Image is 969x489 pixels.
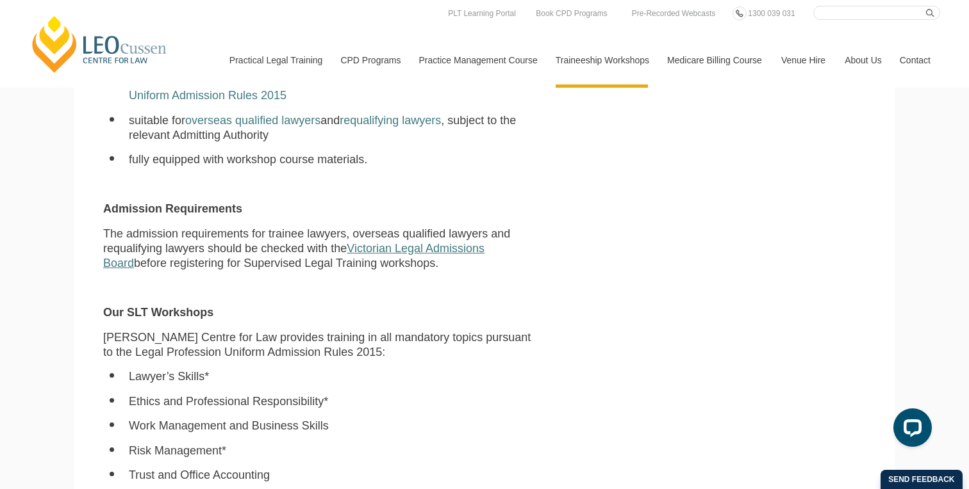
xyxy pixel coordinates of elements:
[331,33,409,88] a: CPD Programs
[129,369,540,384] li: Lawyer’s Skills*
[129,113,540,143] li: suitable for and , subject to the relevant Admitting Authority
[129,152,540,167] li: fully equipped with workshop course materials.
[533,6,610,20] a: Book CPD Programs
[220,33,331,88] a: Practical Legal Training
[745,6,798,20] a: 1300 039 031
[29,14,170,74] a: [PERSON_NAME] Centre for Law
[103,202,242,215] strong: Admission Requirements
[629,6,719,20] a: Pre-Recorded Webcasts
[883,403,937,457] iframe: LiveChat chat widget
[445,6,519,20] a: PLT Learning Portal
[410,33,546,88] a: Practice Management Course
[748,9,795,18] span: 1300 039 031
[129,468,540,483] li: Trust and Office Accounting
[103,306,213,319] strong: Our SLT Workshops
[658,33,772,88] a: Medicare Billing Course
[185,114,320,127] a: overseas qualified lawyers
[340,114,441,127] a: requalifying lawyers
[546,33,658,88] a: Traineeship Workshops
[129,444,540,458] li: Risk Management*
[103,227,540,271] p: The admission requirements for trainee lawyers, overseas qualified lawyers and requalifying lawye...
[103,330,540,360] p: [PERSON_NAME] Centre for Law provides training in all mandatory topics pursuant to the Legal Prof...
[772,33,835,88] a: Venue Hire
[890,33,940,88] a: Contact
[129,419,540,433] li: Work Management and Business Skills
[129,394,540,409] li: Ethics and Professional Responsibility*
[835,33,890,88] a: About Us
